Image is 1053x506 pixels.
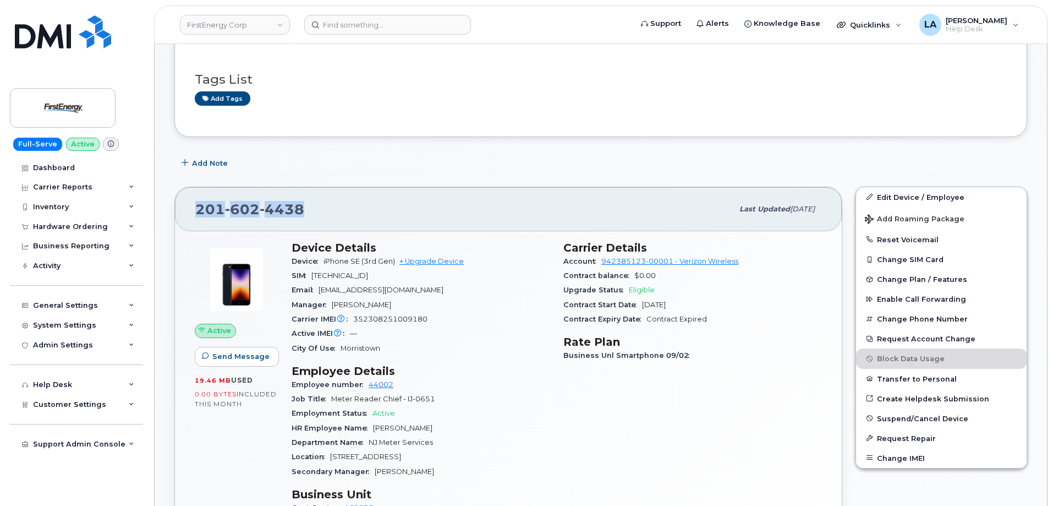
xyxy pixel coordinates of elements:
[369,438,433,447] span: NJ Meter Services
[341,344,380,352] span: Morristown
[225,201,260,217] span: 602
[331,395,435,403] span: Meter Reader Chief - IJ-0651
[369,380,393,389] a: 44002
[706,18,729,29] span: Alerts
[646,315,707,323] span: Contract Expired
[350,329,357,338] span: —
[292,453,330,461] span: Location
[304,15,471,35] input: Find something...
[180,15,290,35] a: FirstEnergy Corp
[946,16,1007,25] span: [PERSON_NAME]
[292,424,373,432] span: HR Employee Name
[195,73,1007,86] h3: Tags List
[865,215,964,225] span: Add Roaming Package
[856,409,1027,428] button: Suspend/Cancel Device
[292,438,369,447] span: Department Name
[856,448,1027,468] button: Change IMEI
[204,247,270,313] img: image20231002-3703462-1angbar.jpeg
[292,380,369,389] span: Employee number
[292,488,550,501] h3: Business Unit
[292,364,550,378] h3: Employee Details
[856,329,1027,349] button: Request Account Change
[563,315,646,323] span: Contract Expiry Date
[292,301,332,309] span: Manager
[877,275,967,284] span: Change Plan / Features
[856,187,1027,207] a: Edit Device / Employee
[856,428,1027,448] button: Request Repair
[292,344,341,352] span: City Of Use
[353,315,427,323] span: 352308251009180
[633,13,689,35] a: Support
[856,230,1027,249] button: Reset Voicemail
[292,315,353,323] span: Carrier IMEI
[739,205,790,213] span: Last updated
[1005,458,1045,498] iframe: Messenger Launcher
[563,335,822,349] h3: Rate Plan
[856,289,1027,309] button: Enable Call Forwarding
[754,18,820,29] span: Knowledge Base
[292,271,311,280] span: SIM
[650,18,681,29] span: Support
[195,91,250,105] a: Add tags
[563,257,601,265] span: Account
[629,286,655,294] span: Eligible
[856,269,1027,289] button: Change Plan / Features
[260,201,304,217] span: 4438
[634,271,656,280] span: $0.00
[850,20,890,29] span: Quicklinks
[292,395,331,403] span: Job Title
[292,286,319,294] span: Email
[946,25,1007,34] span: Help Desk
[319,286,443,294] span: [EMAIL_ADDRESS][DOMAIN_NAME]
[332,301,391,309] span: [PERSON_NAME]
[192,158,228,168] span: Add Note
[372,409,395,417] span: Active
[207,325,231,336] span: Active
[563,351,695,360] span: Business Unl Smartphone 09/02
[174,154,237,173] button: Add Note
[373,424,432,432] span: [PERSON_NAME]
[195,347,279,367] button: Send Message
[601,257,738,265] a: 942385123-00001 - Verizon Wireless
[195,390,237,398] span: 0.00 Bytes
[195,390,277,408] span: included this month
[323,257,395,265] span: iPhone SE (3rd Gen)
[212,351,270,362] span: Send Message
[856,369,1027,389] button: Transfer to Personal
[563,241,822,254] h3: Carrier Details
[231,376,253,384] span: used
[563,301,642,309] span: Contract Start Date
[292,241,550,254] h3: Device Details
[689,13,737,35] a: Alerts
[563,271,634,280] span: Contract balance
[790,205,815,213] span: [DATE]
[563,286,629,294] span: Upgrade Status
[330,453,401,461] span: [STREET_ADDRESS]
[642,301,666,309] span: [DATE]
[856,349,1027,368] button: Block Data Usage
[877,295,966,303] span: Enable Call Forwarding
[311,271,368,280] span: [TECHNICAL_ID]
[292,329,350,338] span: Active IMEI
[399,257,464,265] a: + Upgrade Device
[829,14,909,36] div: Quicklinks
[856,249,1027,269] button: Change SIM Card
[856,207,1027,230] button: Add Roaming Package
[924,18,936,31] span: LA
[292,257,323,265] span: Device
[737,13,828,35] a: Knowledge Base
[856,309,1027,329] button: Change Phone Number
[877,414,968,422] span: Suspend/Cancel Device
[856,389,1027,409] a: Create Helpdesk Submission
[195,377,231,384] span: 19.46 MB
[292,467,375,476] span: Secondary Manager
[195,201,304,217] span: 201
[912,14,1027,36] div: Lanette Aparicio
[375,467,434,476] span: [PERSON_NAME]
[292,409,372,417] span: Employment Status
